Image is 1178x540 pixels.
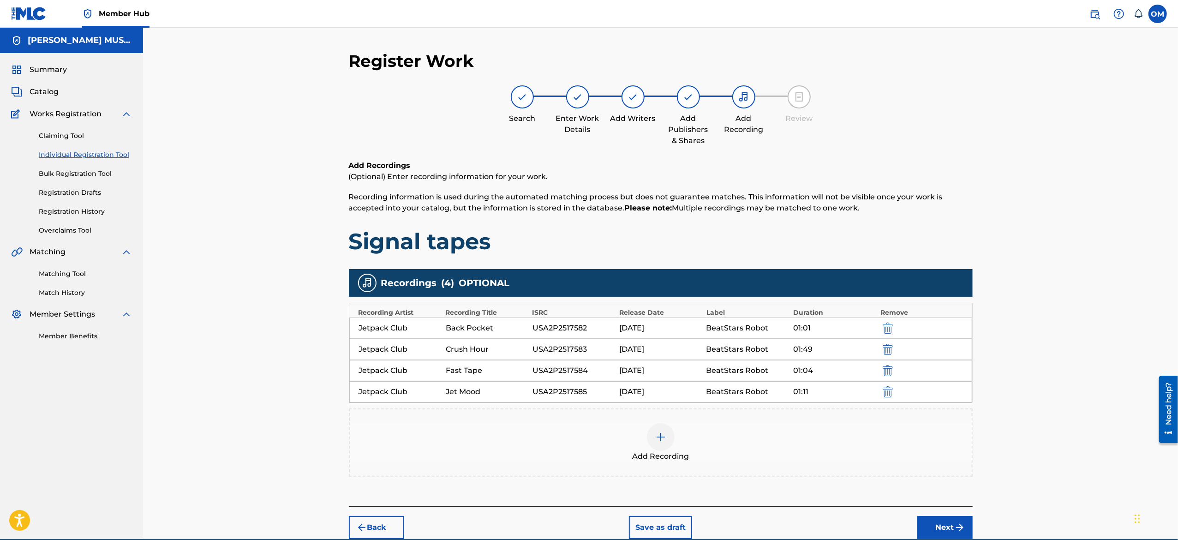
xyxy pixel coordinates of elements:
a: CatalogCatalog [11,86,59,97]
img: 12a2ab48e56ec057fbd8.svg [883,365,893,376]
div: Notifications [1134,9,1143,18]
button: Next [917,516,973,539]
span: Works Registration [30,108,102,120]
div: Recording Title [445,308,528,318]
iframe: Chat Widget [1132,496,1178,540]
div: 01:11 [793,386,875,397]
h5: DEVON LEWIS MUSIC [28,35,132,46]
img: 12a2ab48e56ec057fbd8.svg [883,386,893,397]
img: 12a2ab48e56ec057fbd8.svg [883,323,893,334]
div: Jetpack Club [359,386,441,397]
div: [DATE] [619,344,701,355]
a: Individual Registration Tool [39,150,132,160]
span: Add Recording [632,451,689,462]
img: 7ee5dd4eb1f8a8e3ef2f.svg [356,522,367,533]
img: expand [121,309,132,320]
div: [DATE] [619,323,701,334]
a: Public Search [1086,5,1104,23]
img: step indicator icon for Enter Work Details [572,91,583,102]
img: Accounts [11,35,22,46]
div: Jetpack Club [359,344,441,355]
div: 01:49 [793,344,875,355]
img: expand [121,246,132,258]
a: Matching Tool [39,269,132,279]
div: Recording Artist [359,308,441,318]
span: Recording information is used during the automated matching process but does not guarantee matche... [349,192,943,212]
div: USA2P2517585 [532,386,615,397]
img: search [1089,8,1100,19]
span: Summary [30,64,67,75]
div: USA2P2517583 [532,344,615,355]
div: Back Pocket [446,323,528,334]
div: Release Date [619,308,702,318]
img: add [655,432,666,443]
div: Drag [1135,505,1140,533]
h1: Signal tapes [349,228,973,255]
img: Catalog [11,86,22,97]
img: step indicator icon for Add Publishers & Shares [683,91,694,102]
div: 01:01 [793,323,875,334]
img: step indicator icon for Review [794,91,805,102]
span: Matching [30,246,66,258]
img: Matching [11,246,23,258]
span: ( 4 ) [442,276,454,290]
div: 01:04 [793,365,875,376]
div: BeatStars Robot [706,344,789,355]
button: Save as draft [629,516,692,539]
div: BeatStars Robot [706,323,789,334]
img: Summary [11,64,22,75]
a: Match History [39,288,132,298]
strong: Please note: [625,204,672,212]
button: Back [349,516,404,539]
div: USA2P2517582 [532,323,615,334]
div: Fast Tape [446,365,528,376]
div: ISRC [532,308,615,318]
div: Search [499,113,545,124]
img: Top Rightsholder [82,8,93,19]
img: recording [362,277,373,288]
span: Member Hub [99,8,149,19]
div: Crush Hour [446,344,528,355]
a: Registration Drafts [39,188,132,198]
div: Add Recording [721,113,767,135]
span: Member Settings [30,309,95,320]
div: Jetpack Club [359,365,441,376]
div: Help [1110,5,1128,23]
a: Bulk Registration Tool [39,169,132,179]
h6: Add Recordings [349,160,973,171]
span: Recordings [381,276,437,290]
span: (Optional) Enter recording information for your work. [349,172,548,181]
img: Member Settings [11,309,22,320]
div: Duration [793,308,876,318]
iframe: Resource Center [1152,372,1178,447]
img: expand [121,108,132,120]
img: 12a2ab48e56ec057fbd8.svg [883,344,893,355]
a: Member Benefits [39,331,132,341]
div: Remove [880,308,963,318]
div: Add Publishers & Shares [665,113,712,146]
img: f7272a7cc735f4ea7f67.svg [954,522,965,533]
a: Claiming Tool [39,131,132,141]
div: Add Writers [610,113,656,124]
div: USA2P2517584 [532,365,615,376]
img: step indicator icon for Search [517,91,528,102]
div: [DATE] [619,386,701,397]
div: BeatStars Robot [706,365,789,376]
div: BeatStars Robot [706,386,789,397]
a: Registration History [39,207,132,216]
img: step indicator icon for Add Writers [628,91,639,102]
span: Catalog [30,86,59,97]
div: [DATE] [619,365,701,376]
div: Enter Work Details [555,113,601,135]
div: Review [776,113,822,124]
a: Overclaims Tool [39,226,132,235]
div: Jet Mood [446,386,528,397]
span: OPTIONAL [459,276,510,290]
h2: Register Work [349,51,474,72]
img: step indicator icon for Add Recording [738,91,749,102]
img: Works Registration [11,108,23,120]
img: help [1113,8,1124,19]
